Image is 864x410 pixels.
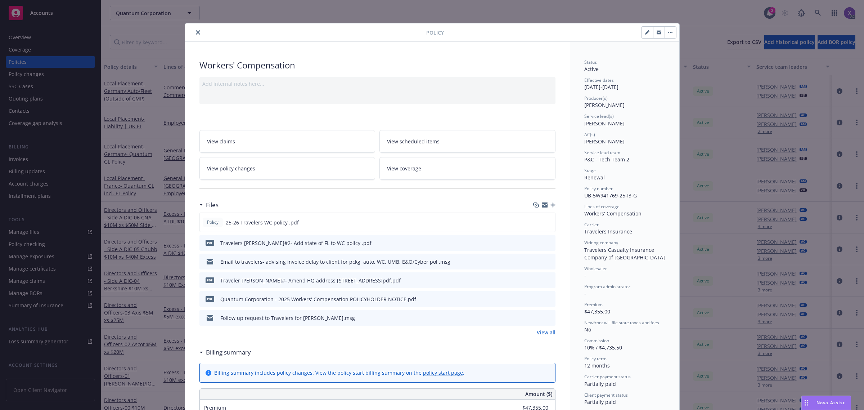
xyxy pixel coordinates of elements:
a: policy start page [423,369,463,376]
span: [PERSON_NAME] [584,102,625,108]
div: Workers' Compensation [199,59,555,71]
a: View policy changes [199,157,375,180]
span: 25-26 Travelers WC policy .pdf [226,219,299,226]
div: Billing summary includes policy changes. View the policy start billing summary on the . [214,369,464,376]
span: pdf [206,277,214,283]
span: Carrier [584,222,599,228]
button: download file [535,239,540,247]
span: Renewal [584,174,605,181]
button: preview file [546,258,553,266]
span: Service lead team [584,150,620,156]
span: Policy number [584,186,613,192]
button: preview file [546,314,553,322]
span: $47,355.00 [584,308,610,315]
span: View scheduled items [387,138,440,145]
span: Policy term [584,356,607,362]
span: Premium [584,302,603,308]
span: Wholesaler [584,266,607,272]
div: Traveler [PERSON_NAME]#- Amend HQ address [STREET_ADDRESS]pdf.pdf [220,277,401,284]
button: close [194,28,202,37]
span: Active [584,66,599,72]
button: Nova Assist [801,396,851,410]
span: Newfront will file state taxes and fees [584,320,659,326]
span: Writing company [584,240,618,246]
span: Partially paid [584,398,616,405]
span: Commission [584,338,609,344]
a: View all [537,329,555,336]
a: View scheduled items [379,130,555,153]
span: Client payment status [584,392,628,398]
span: [PERSON_NAME] [584,138,625,145]
span: Travelers Casualty Insurance Company of [GEOGRAPHIC_DATA] [584,246,665,261]
span: No [584,326,591,333]
span: View coverage [387,165,421,172]
span: Policy [206,219,220,226]
h3: Files [206,200,219,210]
div: Email to travelers- advising invoice delay to client for pckg, auto, WC, UMB, E&O/Cyber pol .msg [220,258,450,266]
div: Workers' Compensation [584,210,665,217]
span: View policy changes [207,165,255,172]
span: Policy [426,29,444,36]
span: Producer(s) [584,95,608,101]
button: download file [534,219,540,226]
div: [DATE] - [DATE] [584,77,665,91]
span: P&C - Tech Team 2 [584,156,629,163]
span: Nova Assist [816,400,845,406]
span: - [584,290,586,297]
span: pdf [206,240,214,245]
button: preview file [546,239,553,247]
button: preview file [546,295,553,303]
span: [PERSON_NAME] [584,120,625,127]
span: Program administrator [584,284,630,290]
div: Travelers [PERSON_NAME]#2- Add state of FL to WC policy .pdf [220,239,372,247]
span: View claims [207,138,235,145]
div: Files [199,200,219,210]
button: preview file [546,277,553,284]
span: Lines of coverage [584,204,620,210]
a: View coverage [379,157,555,180]
button: download file [535,314,540,322]
div: Drag to move [802,396,811,410]
h3: Billing summary [206,348,251,357]
span: Partially paid [584,380,616,387]
div: Follow up request to Travelers for [PERSON_NAME].msg [220,314,355,322]
span: UB-5W941769-25-I3-G [584,192,637,199]
span: Amount ($) [525,390,552,398]
button: download file [535,277,540,284]
a: View claims [199,130,375,153]
span: 10% / $4,735.50 [584,344,622,351]
button: download file [535,258,540,266]
span: - [584,272,586,279]
button: preview file [546,219,552,226]
span: Service lead(s) [584,113,614,119]
div: Add internal notes here... [202,80,553,88]
span: Stage [584,168,596,174]
span: Status [584,59,597,65]
div: Billing summary [199,348,251,357]
span: AC(s) [584,132,595,138]
span: Carrier payment status [584,374,631,380]
div: Quantum Corporation - 2025 Workers' Compensation POLICYHOLDER NOTICE.pdf [220,295,416,303]
span: Travelers Insurance [584,228,632,235]
span: 12 months [584,362,610,369]
span: pdf [206,296,214,302]
span: Effective dates [584,77,614,83]
button: download file [535,295,540,303]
